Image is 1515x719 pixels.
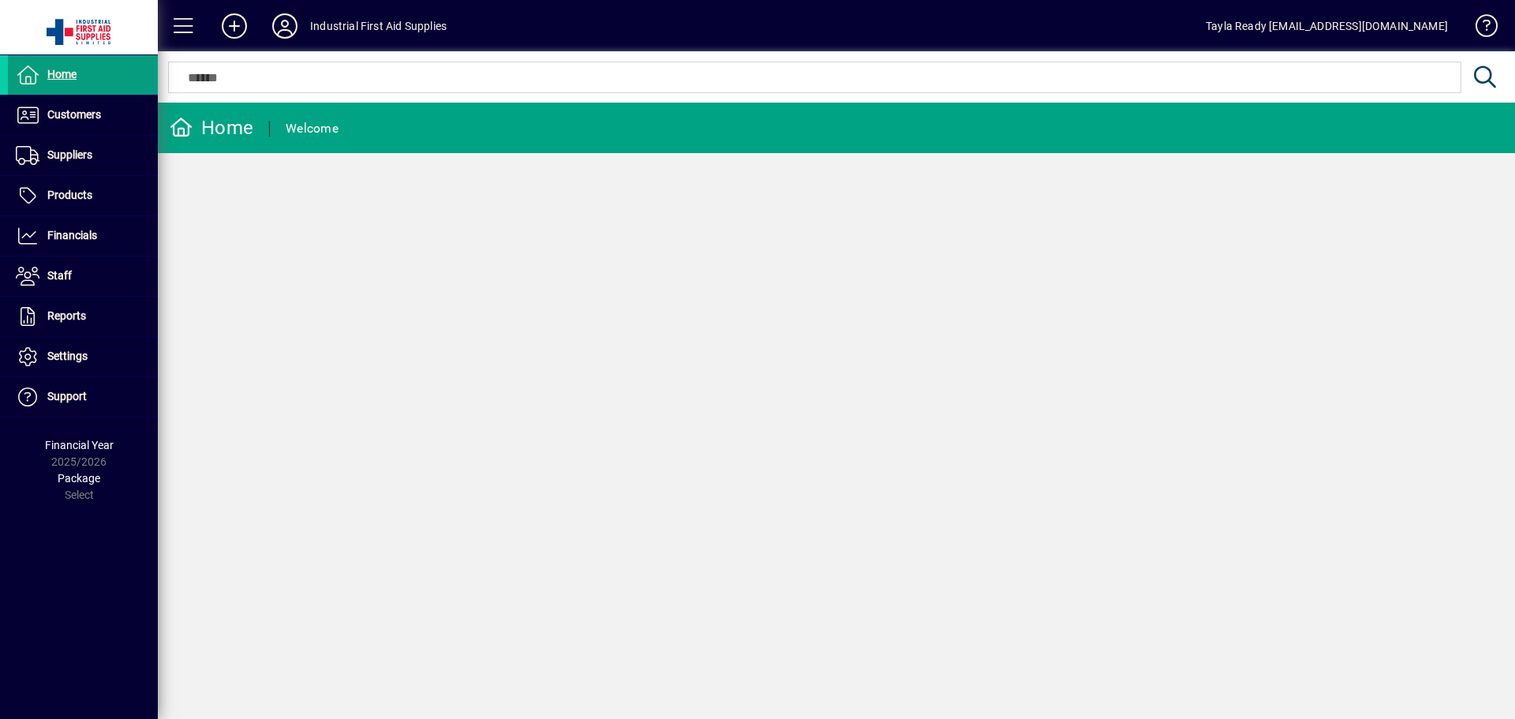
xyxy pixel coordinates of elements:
button: Profile [260,12,310,40]
span: Financials [47,229,97,242]
a: Support [8,377,158,417]
span: Suppliers [47,148,92,161]
a: Financials [8,216,158,256]
span: Settings [47,350,88,362]
span: Package [58,472,100,485]
a: Customers [8,95,158,135]
span: Reports [47,309,86,322]
span: Home [47,68,77,81]
button: Add [209,12,260,40]
span: Staff [47,269,72,282]
span: Support [47,390,87,403]
div: Industrial First Aid Supplies [310,13,447,39]
div: Home [170,115,253,140]
span: Products [47,189,92,201]
a: Knowledge Base [1464,3,1495,54]
a: Suppliers [8,136,158,175]
a: Products [8,176,158,215]
div: Tayla Ready [EMAIL_ADDRESS][DOMAIN_NAME] [1206,13,1448,39]
a: Staff [8,257,158,296]
span: Customers [47,108,101,121]
a: Reports [8,297,158,336]
div: Welcome [286,116,339,141]
a: Settings [8,337,158,376]
span: Financial Year [45,439,114,451]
